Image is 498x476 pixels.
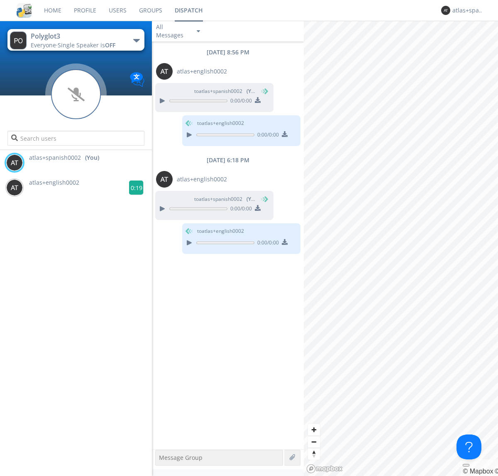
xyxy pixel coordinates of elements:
img: 373638.png [156,171,173,188]
span: (You) [247,195,259,203]
a: Mapbox logo [306,464,343,474]
span: atlas+english0002 [177,67,227,76]
div: [DATE] 6:18 PM [152,156,304,164]
img: download media button [255,97,261,103]
button: Polyglot3Everyone·Single Speaker isOFF [7,29,144,51]
span: (You) [247,88,259,95]
span: atlas+spanish0002 [29,154,81,162]
span: atlas+english0002 [29,178,79,186]
img: 373638.png [441,6,450,15]
button: Reset bearing to north [308,448,320,460]
div: [DATE] 8:56 PM [152,48,304,56]
span: Zoom out [308,436,320,448]
img: caret-down-sm.svg [197,30,200,32]
img: download media button [282,239,288,245]
span: 0:00 / 0:00 [227,205,252,214]
button: Zoom in [308,424,320,436]
span: Reset bearing to north [308,448,320,460]
img: download media button [255,205,261,211]
input: Search users [7,131,144,146]
div: atlas+spanish0002 [452,6,483,15]
iframe: Toggle Customer Support [456,435,481,459]
img: 373638.png [10,32,27,49]
span: 0:00 / 0:00 [254,131,279,140]
img: 373638.png [6,179,23,196]
span: to atlas+english0002 [197,227,244,235]
div: Polyglot3 [31,32,124,41]
span: to atlas+spanish0002 [194,195,256,203]
span: Single Speaker is [58,41,115,49]
img: 373638.png [156,63,173,80]
button: Toggle attribution [463,464,469,466]
div: (You) [85,154,99,162]
span: to atlas+english0002 [197,120,244,127]
img: download media button [282,131,288,137]
img: Translation enabled [130,72,144,87]
a: Mapbox [463,468,493,475]
img: cddb5a64eb264b2086981ab96f4c1ba7 [17,3,32,18]
span: atlas+english0002 [177,175,227,183]
div: Everyone · [31,41,124,49]
span: 0:00 / 0:00 [227,97,252,106]
span: OFF [105,41,115,49]
button: Zoom out [308,436,320,448]
div: All Messages [156,23,189,39]
img: 373638.png [6,154,23,171]
span: to atlas+spanish0002 [194,88,256,95]
span: 0:00 / 0:00 [254,239,279,248]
